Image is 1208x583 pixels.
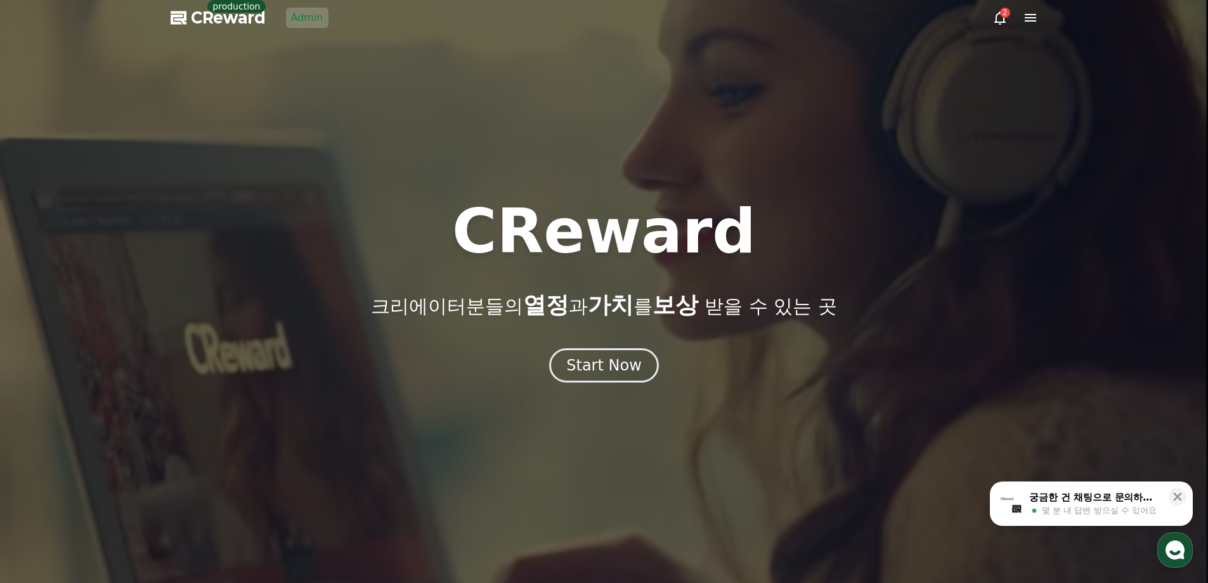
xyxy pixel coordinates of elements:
[549,348,659,383] button: Start Now
[116,422,131,432] span: 대화
[523,292,569,318] span: 열정
[196,421,211,431] span: 설정
[84,402,164,434] a: 대화
[40,421,48,431] span: 홈
[566,355,642,376] div: Start Now
[653,292,698,318] span: 보상
[452,201,756,262] h1: CReward
[191,8,266,28] span: CReward
[171,8,266,28] a: CReward
[549,361,659,373] a: Start Now
[588,292,633,318] span: 가치
[286,8,328,28] a: Admin
[992,10,1008,25] a: 2
[371,292,836,318] p: 크리에이터분들의 과 를 받을 수 있는 곳
[1000,8,1010,18] div: 2
[164,402,244,434] a: 설정
[4,402,84,434] a: 홈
